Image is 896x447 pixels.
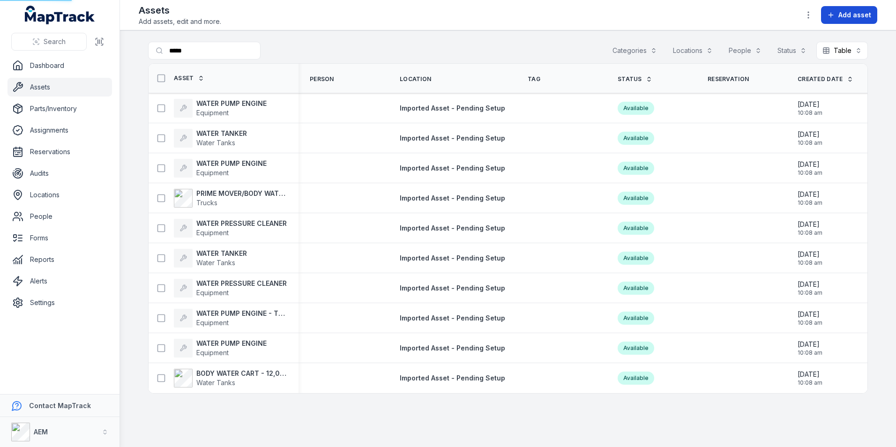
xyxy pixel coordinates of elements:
span: Water Tanks [196,139,235,147]
span: [DATE] [798,340,822,349]
a: Imported Asset - Pending Setup [400,313,505,323]
div: Available [618,342,654,355]
strong: WATER PUMP ENGINE [196,159,267,168]
a: Assets [7,78,112,97]
button: Search [11,33,87,51]
a: WATER PRESSURE CLEANEREquipment [174,219,287,238]
span: Created Date [798,75,843,83]
strong: WATER TANKER [196,249,247,258]
a: Reports [7,250,112,269]
a: PRIME MOVER/BODY WATER CARTTrucks [174,189,287,208]
a: Imported Asset - Pending Setup [400,134,505,143]
span: [DATE] [798,160,822,169]
div: Available [618,222,654,235]
span: Imported Asset - Pending Setup [400,194,505,202]
div: Available [618,102,654,115]
time: 20/08/2025, 10:08:45 am [798,280,822,297]
div: Available [618,162,654,175]
time: 20/08/2025, 10:08:45 am [798,190,822,207]
a: Imported Asset - Pending Setup [400,164,505,173]
span: Search [44,37,66,46]
a: Alerts [7,272,112,291]
time: 20/08/2025, 10:08:45 am [798,310,822,327]
a: WATER TANKERWater Tanks [174,249,247,268]
a: BODY WATER CART - 12,000 LTRWater Tanks [174,369,287,387]
time: 20/08/2025, 10:08:45 am [798,340,822,357]
span: Tag [528,75,540,83]
a: Assignments [7,121,112,140]
strong: AEM [34,428,48,436]
span: Trucks [196,199,217,207]
div: Available [618,372,654,385]
span: Imported Asset - Pending Setup [400,254,505,262]
strong: WATER PUMP ENGINE [196,99,267,108]
span: [DATE] [798,310,822,319]
time: 20/08/2025, 10:08:45 am [798,100,822,117]
a: Audits [7,164,112,183]
span: [DATE] [798,190,822,199]
div: Available [618,312,654,325]
time: 20/08/2025, 10:08:45 am [798,370,822,387]
a: WATER TANKERWater Tanks [174,129,247,148]
span: 10:08 am [798,229,822,237]
a: WATER PUMP ENGINE - TOWABLEEquipment [174,309,287,328]
span: [DATE] [798,250,822,259]
span: Imported Asset - Pending Setup [400,134,505,142]
button: People [723,42,768,60]
span: Imported Asset - Pending Setup [400,164,505,172]
a: MapTrack [25,6,95,24]
span: 10:08 am [798,319,822,327]
span: Imported Asset - Pending Setup [400,224,505,232]
a: Forms [7,229,112,247]
span: Imported Asset - Pending Setup [400,314,505,322]
a: Imported Asset - Pending Setup [400,343,505,353]
div: Available [618,252,654,265]
span: Location [400,75,431,83]
span: 10:08 am [798,259,822,267]
a: Settings [7,293,112,312]
a: Imported Asset - Pending Setup [400,104,505,113]
span: [DATE] [798,370,822,379]
strong: WATER TANKER [196,129,247,138]
span: 10:08 am [798,169,822,177]
span: 10:08 am [798,109,822,117]
div: Available [618,192,654,205]
time: 20/08/2025, 10:08:45 am [798,160,822,177]
span: Add assets, edit and more. [139,17,221,26]
span: Imported Asset - Pending Setup [400,374,505,382]
span: Equipment [196,169,229,177]
time: 20/08/2025, 10:08:45 am [798,130,822,147]
span: Reservation [708,75,749,83]
span: [DATE] [798,220,822,229]
span: 10:08 am [798,349,822,357]
span: 10:08 am [798,289,822,297]
h2: Assets [139,4,221,17]
a: Imported Asset - Pending Setup [400,283,505,293]
time: 20/08/2025, 10:08:45 am [798,250,822,267]
span: Water Tanks [196,259,235,267]
span: [DATE] [798,130,822,139]
strong: BODY WATER CART - 12,000 LTR [196,369,287,378]
a: WATER PRESSURE CLEANEREquipment [174,279,287,298]
a: Dashboard [7,56,112,75]
span: Asset [174,74,194,82]
a: WATER PUMP ENGINEEquipment [174,99,267,118]
a: Locations [7,186,112,204]
a: Imported Asset - Pending Setup [400,223,505,233]
div: Available [618,132,654,145]
span: Imported Asset - Pending Setup [400,344,505,352]
button: Table [816,42,868,60]
strong: PRIME MOVER/BODY WATER CART [196,189,287,198]
span: 10:08 am [798,139,822,147]
div: Available [618,282,654,295]
span: Equipment [196,229,229,237]
span: Status [618,75,642,83]
span: Water Tanks [196,379,235,387]
strong: WATER PUMP ENGINE [196,339,267,348]
span: [DATE] [798,100,822,109]
span: [DATE] [798,280,822,289]
a: WATER PUMP ENGINEEquipment [174,339,267,358]
span: Equipment [196,109,229,117]
strong: Contact MapTrack [29,402,91,410]
a: Created Date [798,75,853,83]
